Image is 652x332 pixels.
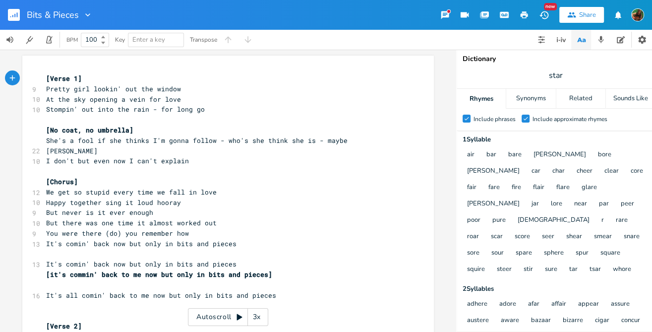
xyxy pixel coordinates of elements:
[549,70,563,81] span: star
[534,6,554,24] button: New
[46,218,217,227] span: But there was one time it almost worked out
[132,35,165,44] span: Enter a key
[613,266,631,274] button: whore
[531,317,551,325] button: bazaar
[499,300,516,309] button: adore
[556,184,570,192] button: flare
[46,208,153,217] span: But never is it ever enough
[188,308,268,326] div: Autoscroll
[544,249,564,258] button: sphere
[497,266,512,274] button: steer
[492,216,506,225] button: pure
[457,89,506,109] div: Rhymes
[611,300,630,309] button: assure
[598,151,611,159] button: bore
[467,317,489,325] button: austere
[631,167,643,176] button: core
[467,300,487,309] button: adhere
[46,84,181,93] span: Pretty girl lookin' out the window
[631,8,644,21] img: Susan Rowe
[552,167,565,176] button: char
[467,184,476,192] button: fair
[66,37,78,43] div: BPM
[467,216,480,225] button: poor
[46,105,205,114] span: Stompin' out into the rain - for long go
[590,266,601,274] button: tsar
[46,156,189,165] span: I don't but even now I can't explain
[506,89,555,109] div: Synonyms
[594,233,612,241] button: smear
[46,95,181,104] span: At the sky opening a vein for love
[467,249,479,258] button: sore
[46,177,78,186] span: [Chorus]
[578,300,599,309] button: appear
[577,167,593,176] button: cheer
[46,229,189,238] span: You were there (do) you remember how
[556,89,605,109] div: Related
[524,266,533,274] button: stir
[574,200,587,208] button: near
[512,184,521,192] button: fire
[46,198,181,207] span: Happy together sing it loud hooray
[621,317,640,325] button: concur
[46,270,272,279] span: [it's commin' back to me now but only in bits and pieces]
[532,167,540,176] button: car
[600,249,620,258] button: square
[46,126,133,134] span: [No coat, no umbrella]
[544,3,557,10] div: New
[616,216,628,225] button: rare
[532,200,539,208] button: jar
[248,308,266,326] div: 3x
[599,200,609,208] button: par
[563,317,583,325] button: bizarre
[463,136,649,143] div: 1 Syllable
[533,184,544,192] button: flair
[467,151,474,159] button: air
[467,167,520,176] button: [PERSON_NAME]
[533,151,586,159] button: [PERSON_NAME]
[576,249,589,258] button: spur
[551,300,566,309] button: affair
[582,184,597,192] button: glare
[27,10,79,19] span: Bits & Pieces
[545,266,557,274] button: sure
[46,74,82,83] span: [Verse 1]
[516,249,532,258] button: spare
[559,7,604,23] button: Share
[46,291,276,300] span: It's all comin' back to me now but only in bits and pieces
[528,300,539,309] button: afar
[46,239,237,248] span: It's comin' back now but only in bits and pieces
[595,317,609,325] button: cigar
[115,37,125,43] div: Key
[566,233,582,241] button: shear
[533,116,607,122] div: Include approximate rhymes
[601,216,604,225] button: r
[467,233,479,241] button: roar
[621,200,634,208] button: peer
[488,184,500,192] button: fare
[515,233,530,241] button: score
[569,266,578,274] button: tar
[518,216,590,225] button: [DEMOGRAPHIC_DATA]
[46,260,237,268] span: It's comin' back now but only in bits and pieces
[501,317,519,325] button: aware
[624,233,640,241] button: snare
[467,200,520,208] button: [PERSON_NAME]
[474,116,516,122] div: Include phrases
[190,37,217,43] div: Transpose
[463,286,649,292] div: 2 Syllable s
[46,136,352,155] span: She's a fool if she thinks I'm gonna follow - who's she think she is - maybe [PERSON_NAME]
[46,322,82,331] span: [Verse 2]
[46,188,217,197] span: We get so stupid every time we fall in love
[491,233,503,241] button: scar
[551,200,562,208] button: lore
[508,151,522,159] button: bare
[486,151,496,159] button: bar
[467,266,485,274] button: squire
[579,10,596,19] div: Share
[463,56,649,63] div: Dictionary
[542,233,554,241] button: seer
[491,249,504,258] button: sour
[604,167,619,176] button: clear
